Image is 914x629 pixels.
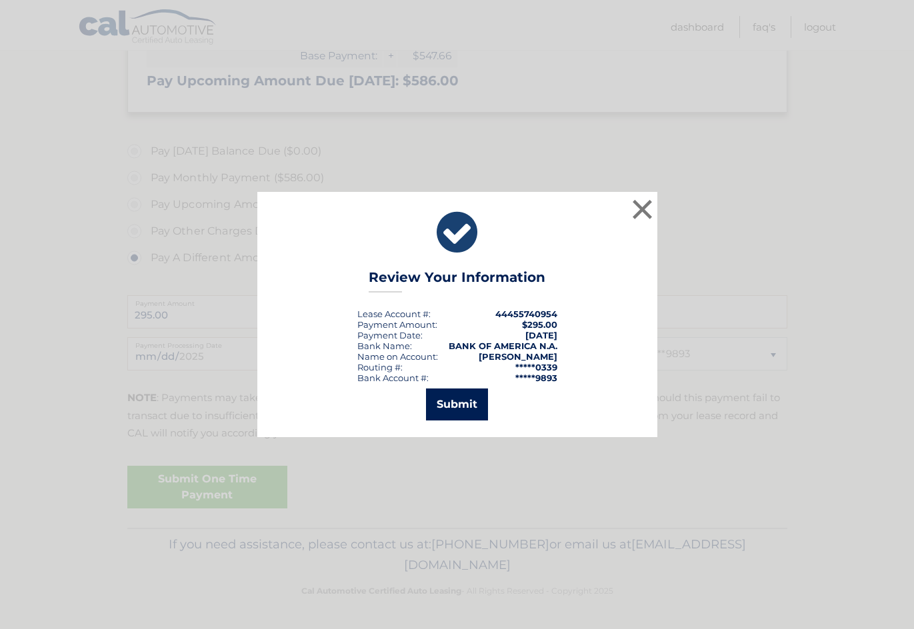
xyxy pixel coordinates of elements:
[357,351,438,362] div: Name on Account:
[357,330,421,340] span: Payment Date
[357,340,412,351] div: Bank Name:
[357,309,431,319] div: Lease Account #:
[629,196,656,223] button: ×
[495,309,557,319] strong: 44455740954
[449,340,557,351] strong: BANK OF AMERICA N.A.
[357,362,403,372] div: Routing #:
[357,330,423,340] div: :
[369,269,545,293] h3: Review Your Information
[357,372,429,383] div: Bank Account #:
[522,319,557,330] span: $295.00
[426,388,488,420] button: Submit
[357,319,437,330] div: Payment Amount:
[525,330,557,340] span: [DATE]
[479,351,557,362] strong: [PERSON_NAME]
